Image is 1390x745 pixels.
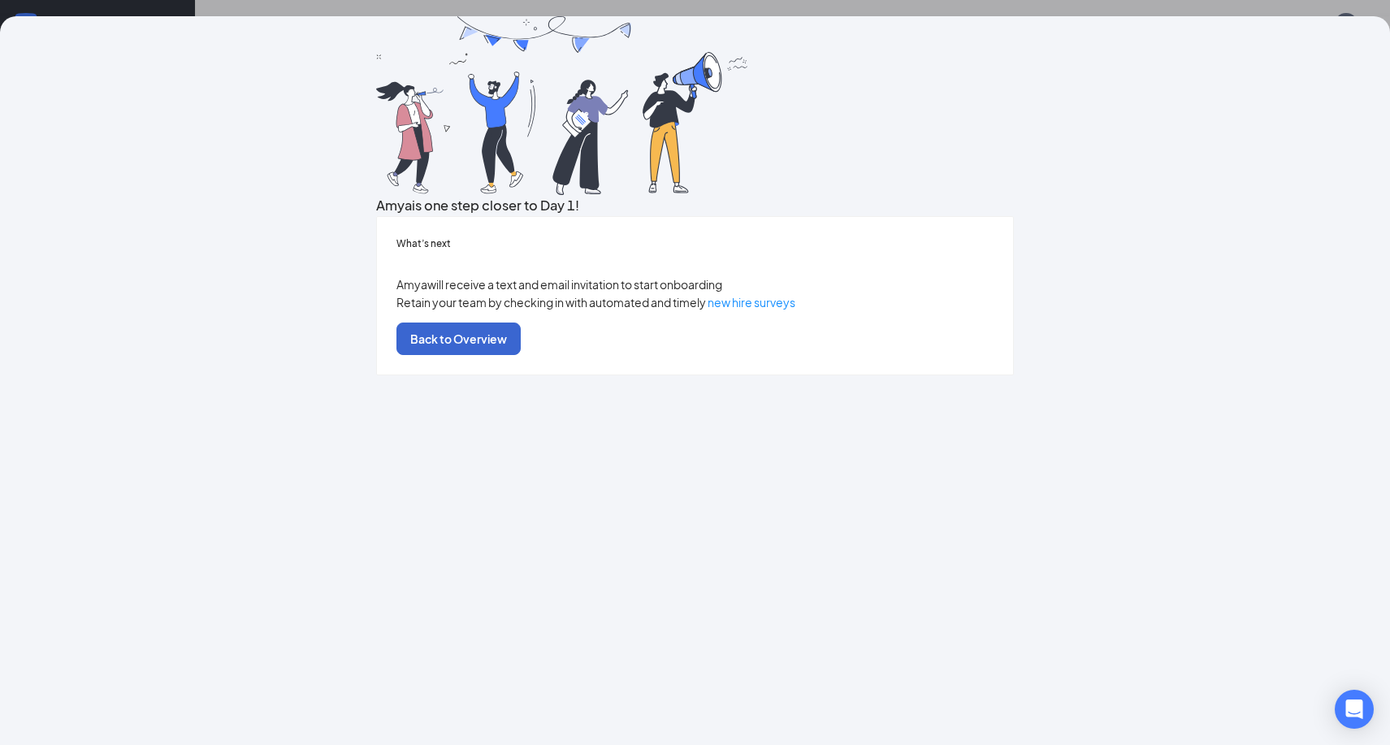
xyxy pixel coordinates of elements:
[376,16,750,195] img: you are all set
[396,293,993,311] p: Retain your team by checking in with automated and timely
[376,195,1013,216] h3: Amya is one step closer to Day 1!
[396,323,521,355] button: Back to Overview
[396,236,993,251] h5: What’s next
[708,295,795,310] a: new hire surveys
[1335,690,1374,729] div: Open Intercom Messenger
[396,275,993,293] p: Amya will receive a text and email invitation to start onboarding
